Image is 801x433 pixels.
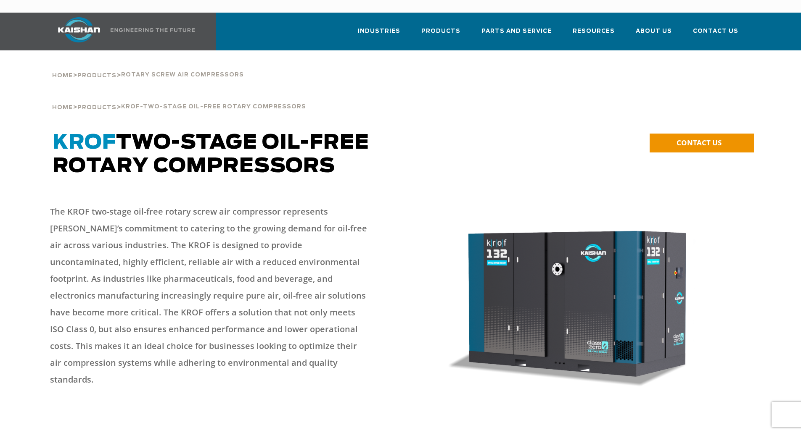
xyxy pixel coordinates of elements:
span: Contact Us [693,26,738,36]
img: Engineering the future [111,28,195,32]
a: Products [77,71,116,79]
a: Products [421,20,460,49]
p: The KROF two-stage oil-free rotary screw air compressor represents [PERSON_NAME]’s commitment to ... [50,203,367,388]
a: Contact Us [693,20,738,49]
span: KROF [53,133,116,153]
a: Parts and Service [481,20,552,49]
span: CONTACT US [677,138,722,147]
span: Parts and Service [481,26,552,36]
div: > > [52,50,244,82]
span: Resources [573,26,615,36]
span: KROF-TWO-STAGE OIL-FREE ROTARY COMPRESSORS [121,104,306,110]
img: kaishan logo [48,17,111,42]
span: Home [52,105,73,110]
span: Rotary Screw Air Compressors [121,72,244,78]
a: Resources [573,20,615,49]
a: CONTACT US [650,134,754,152]
a: Home [52,71,73,79]
a: Home [52,103,73,111]
span: Products [77,73,116,79]
a: Kaishan USA [48,13,196,50]
span: Products [77,105,116,110]
div: > > [52,82,749,114]
span: Industries [358,26,400,36]
span: Home [52,73,73,79]
span: TWO-STAGE OIL-FREE ROTARY COMPRESSORS [53,133,369,176]
img: krof132 [406,207,749,400]
span: About Us [636,26,672,36]
a: About Us [636,20,672,49]
a: Industries [358,20,400,49]
span: Products [421,26,460,36]
a: Products [77,103,116,111]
